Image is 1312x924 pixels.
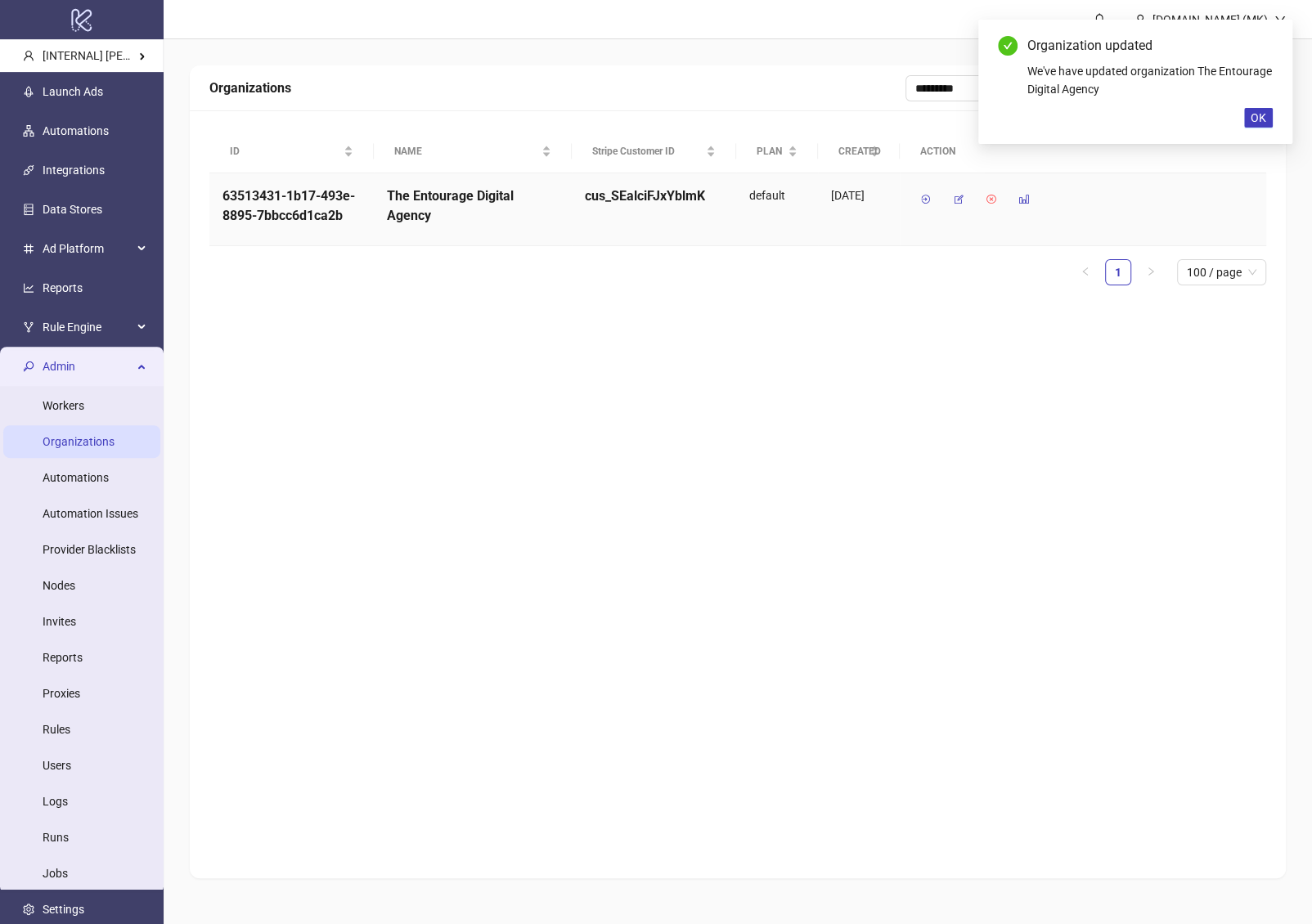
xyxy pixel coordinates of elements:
div: We've have updated organization The Entourage Digital Agency [1027,62,1273,98]
span: OK [1251,111,1266,124]
div: Organization updated [1027,36,1273,56]
span: check-circle [998,36,1018,56]
a: Close [1255,36,1273,54]
button: OK [1244,108,1273,128]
